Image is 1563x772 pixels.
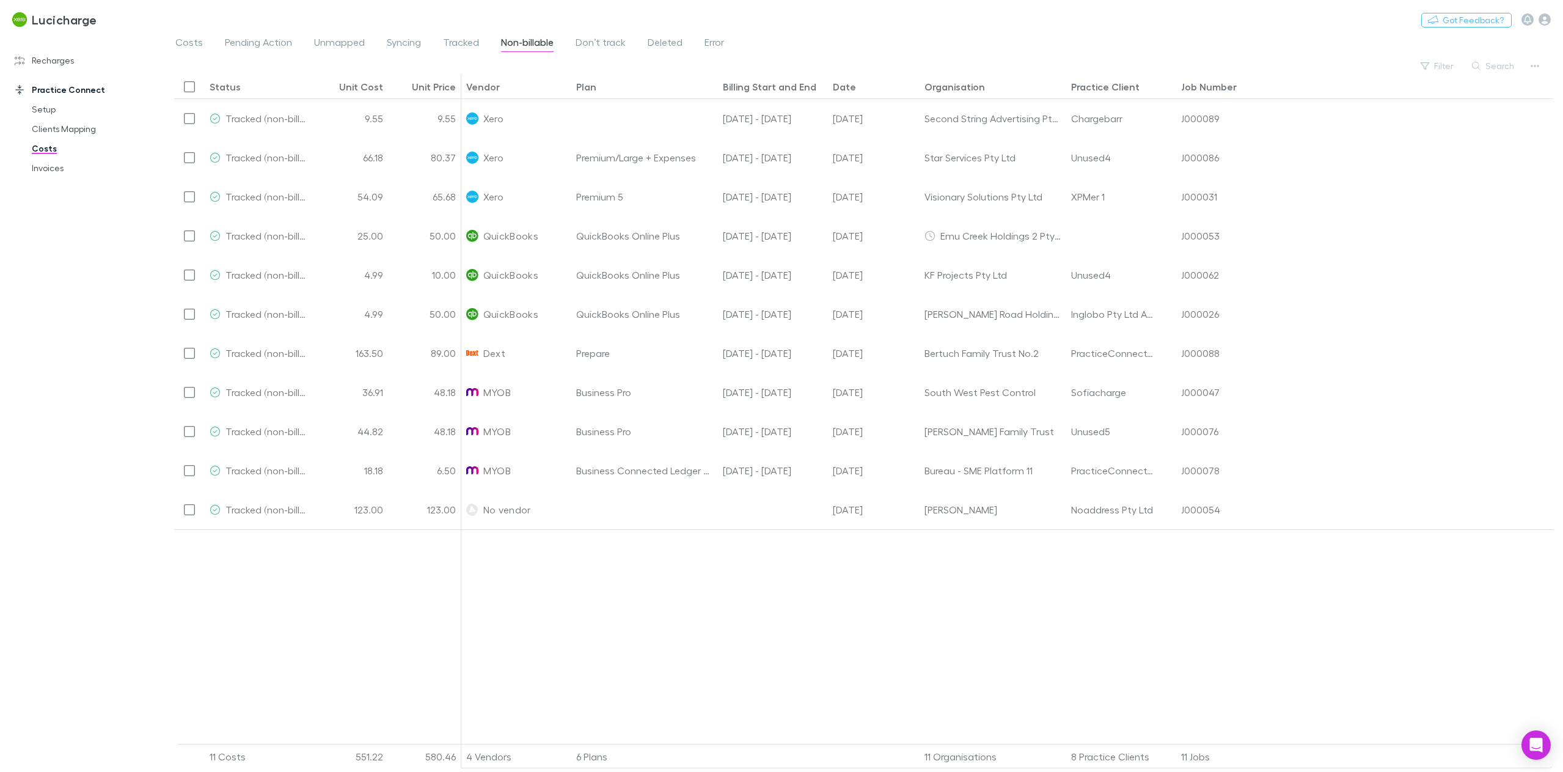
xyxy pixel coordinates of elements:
[2,51,171,70] a: Recharges
[940,230,1071,241] span: Emu Creek Holdings 2 Pty Ltd
[571,138,718,177] div: Premium/Large + Expenses
[1181,295,1219,333] div: J000026
[466,112,478,125] img: Xero's Logo
[1066,744,1176,769] div: 8 Practice Clients
[314,36,365,52] span: Unmapped
[315,216,388,255] div: 25.00
[210,81,241,93] div: Status
[205,744,315,769] div: 11 Costs
[571,744,718,769] div: 6 Plans
[1181,334,1220,372] div: J000088
[315,295,388,334] div: 4.99
[388,295,461,334] div: 50.00
[1071,412,1110,450] div: Unused5
[443,36,479,52] span: Tracked
[20,139,171,158] a: Costs
[1071,255,1111,294] div: Unused4
[571,451,718,490] div: Business Connected Ledger with Payroll
[466,465,478,477] img: MYOB's Logo
[1181,490,1220,529] div: J000054
[648,36,683,52] span: Deleted
[920,744,1066,769] div: 11 Organisations
[1181,412,1218,450] div: J000076
[20,100,171,119] a: Setup
[388,177,461,216] div: 65.68
[1415,59,1461,73] button: Filter
[718,99,828,138] div: 28 Apr - 27 May 25
[225,386,321,398] span: Tracked (non-billable)
[924,451,1061,490] div: Bureau - SME Platform 11
[1071,81,1140,93] div: Practice Client
[718,138,828,177] div: 13 Mar - 12 Apr 24
[571,334,718,373] div: Prepare
[466,504,478,516] img: No vendor's Logo
[501,36,554,52] span: Non-billable
[1071,138,1111,177] div: Unused4
[571,412,718,451] div: Business Pro
[466,230,478,242] img: QuickBooks's Logo
[225,504,321,515] span: Tracked (non-billable)
[571,216,718,255] div: QuickBooks Online Plus
[576,81,596,93] div: Plan
[225,347,321,359] span: Tracked (non-billable)
[718,412,828,451] div: 01 Jun - 30 Jun 24
[483,373,511,411] span: MYOB
[571,295,718,334] div: QuickBooks Online Plus
[388,334,461,373] div: 89.00
[483,99,503,138] span: Xero
[828,373,920,412] div: 03 Jun 2024
[571,255,718,295] div: QuickBooks Online Plus
[483,138,503,177] span: Xero
[718,255,828,295] div: 02 Jan - 02 Feb 25
[225,308,321,320] span: Tracked (non-billable)
[466,308,478,320] img: QuickBooks's Logo
[924,334,1061,372] div: Bertuch Family Trust No.2
[466,81,500,93] div: Vendor
[718,334,828,373] div: 01 Jan - 31 Jan 24
[466,425,478,438] img: MYOB's Logo
[388,138,461,177] div: 80.37
[388,412,461,451] div: 48.18
[1071,490,1153,529] div: Noaddress Pty Ltd
[315,373,388,412] div: 36.91
[483,255,539,294] span: QuickBooks
[483,177,503,216] span: Xero
[924,373,1061,411] div: South West Pest Control
[833,81,856,93] div: Date
[1071,99,1122,138] div: Chargebarr
[924,295,1061,333] div: [PERSON_NAME] Road Holdings Pty Ltd
[924,81,985,93] div: Organisation
[483,451,511,490] span: MYOB
[315,490,388,529] div: 123.00
[225,269,321,281] span: Tracked (non-billable)
[412,81,456,93] div: Unit Price
[483,490,531,529] span: No vendor
[12,12,27,27] img: Lucicharge's Logo
[225,465,321,476] span: Tracked (non-billable)
[225,425,321,437] span: Tracked (non-billable)
[1421,13,1512,28] button: Got Feedback?
[388,99,461,138] div: 9.55
[466,347,478,359] img: Dext's Logo
[483,334,505,372] span: Dext
[571,177,718,216] div: Premium 5
[924,99,1061,138] div: Second String Advertising Pty Ltd
[20,158,171,178] a: Invoices
[466,269,478,281] img: QuickBooks's Logo
[924,255,1061,294] div: KF Projects Pty Ltd
[388,373,461,412] div: 48.18
[1181,81,1237,93] div: Job Number
[828,451,920,490] div: 03 Jun 2024
[1071,451,1155,490] div: PracticeConnector2
[1071,177,1105,216] div: XPMer 1
[828,412,920,451] div: 03 Jun 2024
[388,451,461,490] div: 6.50
[315,177,388,216] div: 54.09
[5,5,104,34] a: Lucicharge
[20,119,171,139] a: Clients Mapping
[924,490,1061,529] div: [PERSON_NAME]
[388,744,461,769] div: 580.46
[571,373,718,412] div: Business Pro
[315,744,388,769] div: 551.22
[1181,373,1220,411] div: J000047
